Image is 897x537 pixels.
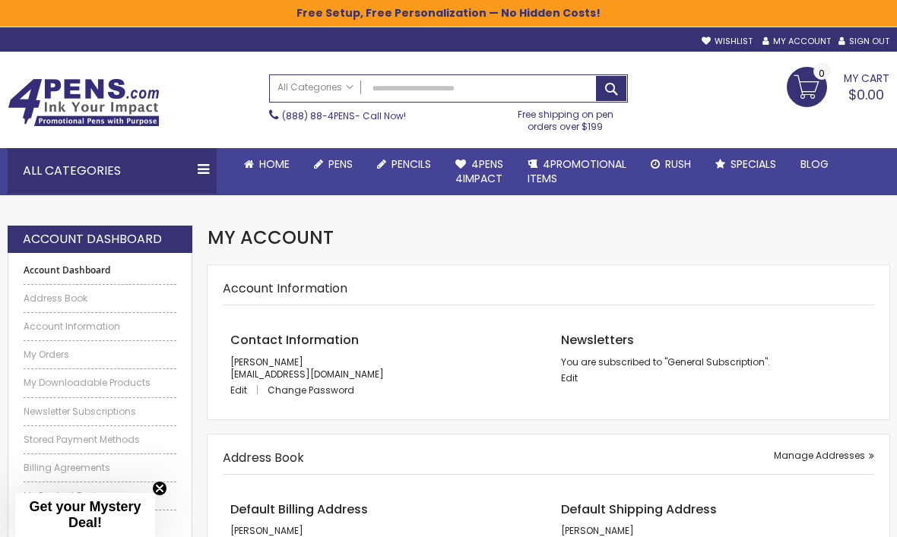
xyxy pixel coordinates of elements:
[838,36,889,47] a: Sign Out
[515,148,639,195] a: 4PROMOTIONALITEMS
[391,156,431,172] span: Pencils
[282,109,355,122] a: (888) 88-4PENS
[8,78,160,127] img: 4Pens Custom Pens and Promotional Products
[561,501,717,518] span: Default Shipping Address
[230,384,265,396] a: Edit
[365,148,443,181] a: Pencils
[774,449,865,462] span: Manage Addresses
[223,449,304,466] strong: Address Book
[24,377,176,389] a: My Downloadable Products
[848,85,884,104] span: $0.00
[561,371,578,384] a: Edit
[731,156,776,172] span: Specials
[788,148,841,181] a: Blog
[24,321,176,333] a: Account Information
[230,331,359,349] span: Contact Information
[259,156,290,172] span: Home
[561,356,867,368] p: You are subscribed to "General Subscription".
[24,292,176,305] a: Address Book
[800,156,829,172] span: Blog
[702,36,753,47] a: Wishlist
[328,156,353,172] span: Pens
[15,493,155,537] div: Get your Mystery Deal!Close teaser
[561,331,634,349] span: Newsletters
[29,499,141,530] span: Get your Mystery Deal!
[528,156,626,186] span: 4PROMOTIONAL ITEMS
[152,481,167,496] button: Close teaser
[277,81,353,93] span: All Categories
[24,462,176,474] a: Billing Agreements
[230,384,247,396] span: Edit
[819,66,825,81] span: 0
[24,490,176,502] a: My Product Reviews
[302,148,365,181] a: Pens
[455,156,503,186] span: 4Pens 4impact
[230,356,536,381] p: [PERSON_NAME] [EMAIL_ADDRESS][DOMAIN_NAME]
[8,148,217,194] div: All Categories
[762,36,831,47] a: My Account
[270,75,361,100] a: All Categories
[282,109,406,122] span: - Call Now!
[24,406,176,418] a: Newsletter Subscriptions
[23,231,162,248] strong: Account Dashboard
[665,156,691,172] span: Rush
[443,148,515,195] a: 4Pens4impact
[230,501,368,518] span: Default Billing Address
[223,280,347,297] strong: Account Information
[639,148,703,181] a: Rush
[24,349,176,361] a: My Orders
[703,148,788,181] a: Specials
[502,103,627,133] div: Free shipping on pen orders over $199
[208,225,334,250] span: My Account
[787,67,889,105] a: $0.00 0
[774,450,874,462] a: Manage Addresses
[24,264,176,276] strong: Account Dashboard
[268,384,354,396] a: Change Password
[232,148,302,181] a: Home
[24,434,176,446] a: Stored Payment Methods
